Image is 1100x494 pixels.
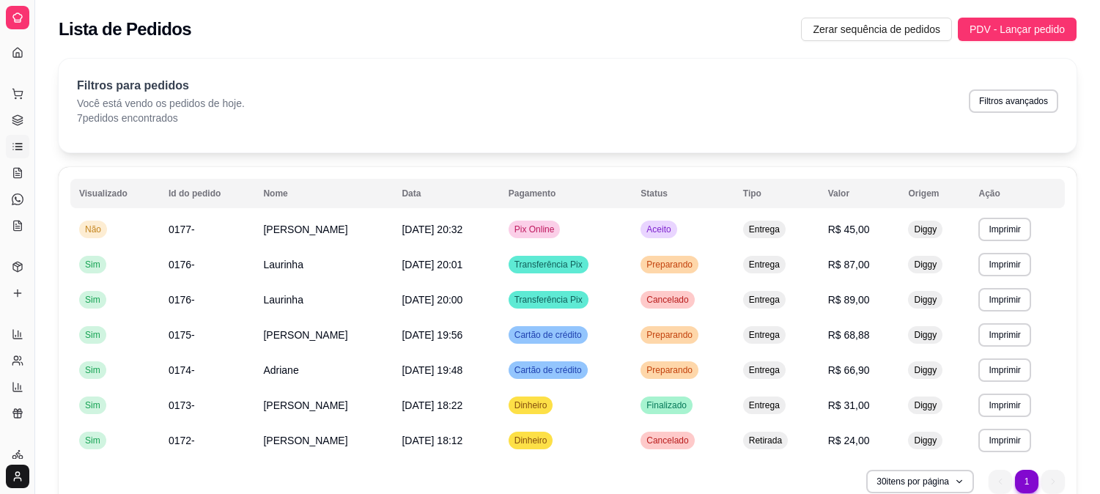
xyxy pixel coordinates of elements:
span: Entrega [746,329,783,341]
span: Diggy [911,364,940,376]
span: [PERSON_NAME] [263,224,347,235]
span: [DATE] 19:48 [402,364,462,376]
span: Adriane [263,364,298,376]
span: Laurinha [263,259,303,270]
span: Finalizado [643,399,690,411]
span: Aceito [643,224,673,235]
span: Transferência Pix [512,259,586,270]
span: 0176- [169,259,195,270]
span: R$ 68,88 [828,329,870,341]
span: [PERSON_NAME] [263,399,347,411]
span: 0175- [169,329,195,341]
span: Sim [82,294,103,306]
p: Você está vendo os pedidos de hoje. [77,96,245,111]
span: [DATE] 20:00 [402,294,462,306]
span: Diggy [911,259,940,270]
span: Sim [82,259,103,270]
span: Entrega [746,224,783,235]
button: Imprimir [978,323,1030,347]
span: Preparando [643,259,695,270]
span: Cartão de crédito [512,364,585,376]
span: Sim [82,435,103,446]
th: Visualizado [70,179,160,208]
span: [PERSON_NAME] [263,435,347,446]
th: Origem [899,179,970,208]
span: R$ 89,00 [828,294,870,306]
button: 30itens por página [866,470,974,493]
span: Diggy [911,435,940,446]
th: Status [632,179,734,208]
span: 0176- [169,294,195,306]
span: Pix Online [512,224,558,235]
span: Diggy [911,294,940,306]
span: R$ 24,00 [828,435,870,446]
span: Laurinha [263,294,303,306]
li: pagination item 1 active [1015,470,1038,493]
span: 0174- [169,364,195,376]
span: Cartão de crédito [512,329,585,341]
th: Pagamento [500,179,632,208]
span: 0172- [169,435,195,446]
th: Valor [819,179,900,208]
button: Filtros avançados [969,89,1058,113]
button: Imprimir [978,218,1030,241]
span: Entrega [746,259,783,270]
span: Sim [82,364,103,376]
p: 7 pedidos encontrados [77,111,245,125]
button: Imprimir [978,429,1030,452]
span: R$ 66,90 [828,364,870,376]
th: Nome [254,179,393,208]
span: Diggy [911,399,940,411]
span: [DATE] 19:56 [402,329,462,341]
span: Entrega [746,399,783,411]
span: Transferência Pix [512,294,586,306]
button: PDV - Lançar pedido [958,18,1077,41]
span: PDV - Lançar pedido [970,21,1065,37]
span: Diggy [911,329,940,341]
span: [DATE] 18:22 [402,399,462,411]
h2: Lista de Pedidos [59,18,191,41]
span: Dinheiro [512,435,550,446]
span: [DATE] 20:01 [402,259,462,270]
th: Tipo [734,179,819,208]
th: Id do pedido [160,179,254,208]
button: Zerar sequência de pedidos [801,18,952,41]
span: 0177- [169,224,195,235]
span: Entrega [746,364,783,376]
span: R$ 87,00 [828,259,870,270]
th: Ação [970,179,1065,208]
span: 0173- [169,399,195,411]
button: Imprimir [978,288,1030,311]
button: Imprimir [978,253,1030,276]
span: [PERSON_NAME] [263,329,347,341]
th: Data [393,179,499,208]
p: Filtros para pedidos [77,77,245,95]
span: Entrega [746,294,783,306]
button: Imprimir [978,358,1030,382]
span: Zerar sequência de pedidos [813,21,940,37]
span: Sim [82,329,103,341]
span: Diggy [911,224,940,235]
span: Preparando [643,364,695,376]
span: Cancelado [643,435,691,446]
span: Preparando [643,329,695,341]
span: Cancelado [643,294,691,306]
span: Sim [82,399,103,411]
span: Dinheiro [512,399,550,411]
span: [DATE] 18:12 [402,435,462,446]
span: Retirada [746,435,785,446]
span: Não [82,224,104,235]
button: Imprimir [978,394,1030,417]
span: [DATE] 20:32 [402,224,462,235]
span: R$ 31,00 [828,399,870,411]
span: R$ 45,00 [828,224,870,235]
